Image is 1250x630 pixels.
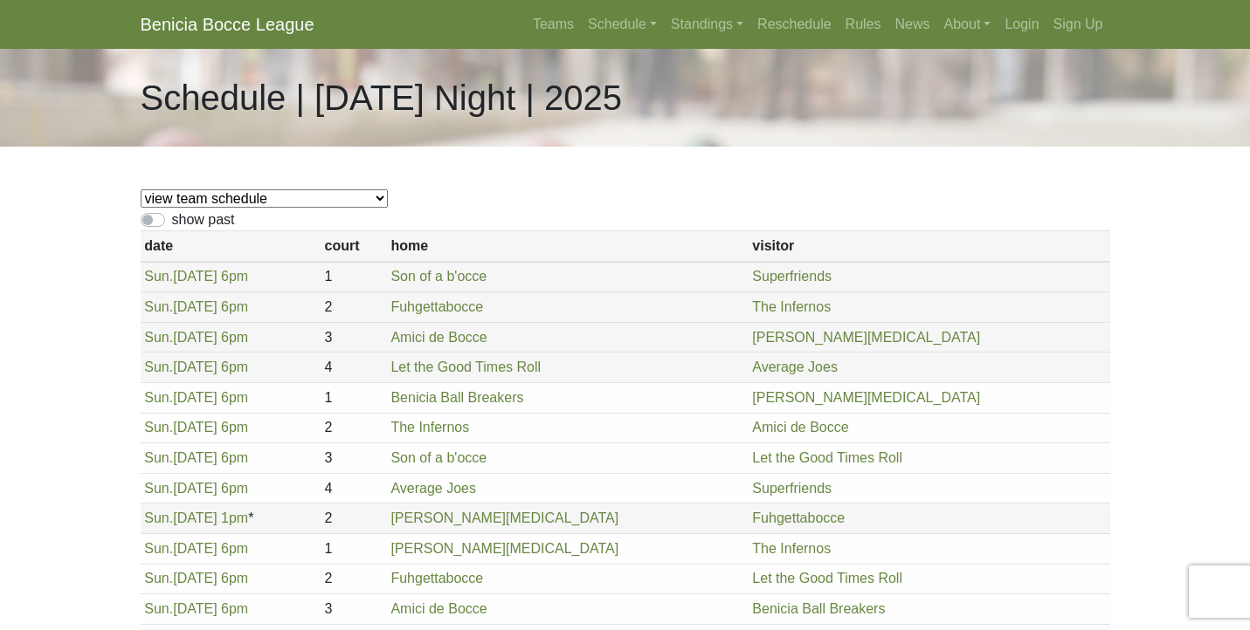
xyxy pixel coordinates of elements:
[144,390,248,405] a: Sun.[DATE] 6pm
[321,382,387,413] td: 1
[390,390,523,405] a: Benicia Ball Breakers
[752,390,980,405] a: [PERSON_NAME][MEDICAL_DATA]
[526,7,581,42] a: Teams
[752,330,980,345] a: [PERSON_NAME][MEDICAL_DATA]
[321,533,387,564] td: 1
[144,330,173,345] span: Sun.
[752,481,832,496] a: Superfriends
[144,510,173,525] span: Sun.
[144,601,173,616] span: Sun.
[839,7,888,42] a: Rules
[321,322,387,353] td: 3
[144,299,173,314] span: Sun.
[144,330,248,345] a: Sun.[DATE] 6pm
[144,481,248,496] a: Sun.[DATE] 6pm
[998,7,1046,42] a: Login
[752,269,832,284] a: Superfriends
[1046,7,1110,42] a: Sign Up
[888,7,937,42] a: News
[321,503,387,534] td: 2
[144,360,173,374] span: Sun.
[387,231,749,262] th: home
[321,353,387,383] td: 4
[390,269,487,284] a: Son of a b'occe
[141,7,314,42] a: Benicia Bocce League
[144,571,173,585] span: Sun.
[321,594,387,625] td: 3
[321,292,387,323] td: 2
[144,541,248,556] a: Sun.[DATE] 6pm
[390,360,541,374] a: Let the Good Times Roll
[144,571,248,585] a: Sun.[DATE] 6pm
[390,420,469,435] a: The Infernos
[752,360,838,374] a: Average Joes
[390,541,618,556] a: [PERSON_NAME][MEDICAL_DATA]
[752,450,902,465] a: Let the Good Times Roll
[752,601,885,616] a: Benicia Ball Breakers
[390,510,618,525] a: [PERSON_NAME][MEDICAL_DATA]
[752,571,902,585] a: Let the Good Times Roll
[390,330,487,345] a: Amici de Bocce
[144,481,173,496] span: Sun.
[321,564,387,594] td: 2
[144,541,173,556] span: Sun.
[390,571,483,585] a: Fuhgettabocce
[321,262,387,292] td: 1
[144,390,173,405] span: Sun.
[321,231,387,262] th: court
[390,481,476,496] a: Average Joes
[144,360,248,374] a: Sun.[DATE] 6pm
[144,601,248,616] a: Sun.[DATE] 6pm
[581,7,664,42] a: Schedule
[937,7,998,42] a: About
[321,413,387,443] td: 2
[144,269,173,284] span: Sun.
[144,510,248,525] a: Sun.[DATE] 1pm
[144,299,248,314] a: Sun.[DATE] 6pm
[141,231,321,262] th: date
[144,269,248,284] a: Sun.[DATE] 6pm
[752,541,831,556] a: The Infernos
[390,601,487,616] a: Amici de Bocce
[144,450,248,465] a: Sun.[DATE] 6pm
[390,299,483,314] a: Fuhgettabocce
[144,420,173,435] span: Sun.
[321,443,387,474] td: 3
[144,420,248,435] a: Sun.[DATE] 6pm
[321,473,387,503] td: 4
[144,450,173,465] span: Sun.
[752,510,845,525] a: Fuhgettabocce
[664,7,750,42] a: Standings
[390,450,487,465] a: Son of a b'occe
[752,299,831,314] a: The Infernos
[172,209,235,230] label: show past
[752,420,848,435] a: Amici de Bocce
[750,7,839,42] a: Reschedule
[749,231,1110,262] th: visitor
[141,77,622,119] h1: Schedule | [DATE] Night | 2025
